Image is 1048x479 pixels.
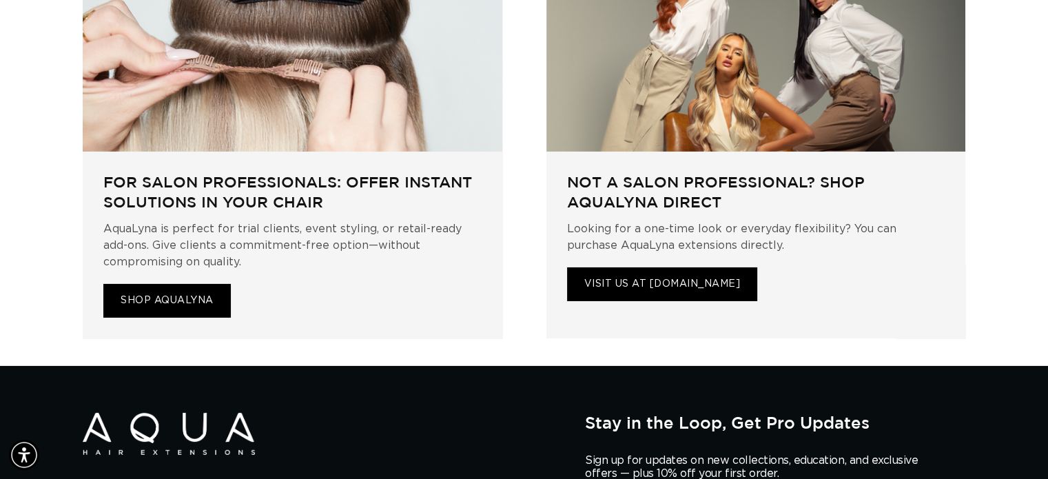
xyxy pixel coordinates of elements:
[9,440,39,470] div: Accessibility Menu
[83,413,255,455] img: Aqua Hair Extensions
[567,221,945,254] p: Looking for a one-time look or everyday flexibility? You can purchase AquaLyna extensions directly.
[979,413,1048,479] iframe: Chat Widget
[103,284,231,318] a: SHOP AQUALYNA
[103,172,482,212] h3: FOR SALON PROFESSIONALS: OFFER INSTANT SOLUTIONS IN YOUR CHAIR
[103,221,482,270] p: AquaLyna is perfect for trial clients, event styling, or retail-ready add-ons. Give clients a com...
[585,413,965,432] h2: Stay in the Loop, Get Pro Updates
[567,267,758,301] a: VISIT US AT [DOMAIN_NAME]
[567,172,945,212] h3: NOT A SALON PROFESSIONAL? SHOP AQUALYNA DIRECT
